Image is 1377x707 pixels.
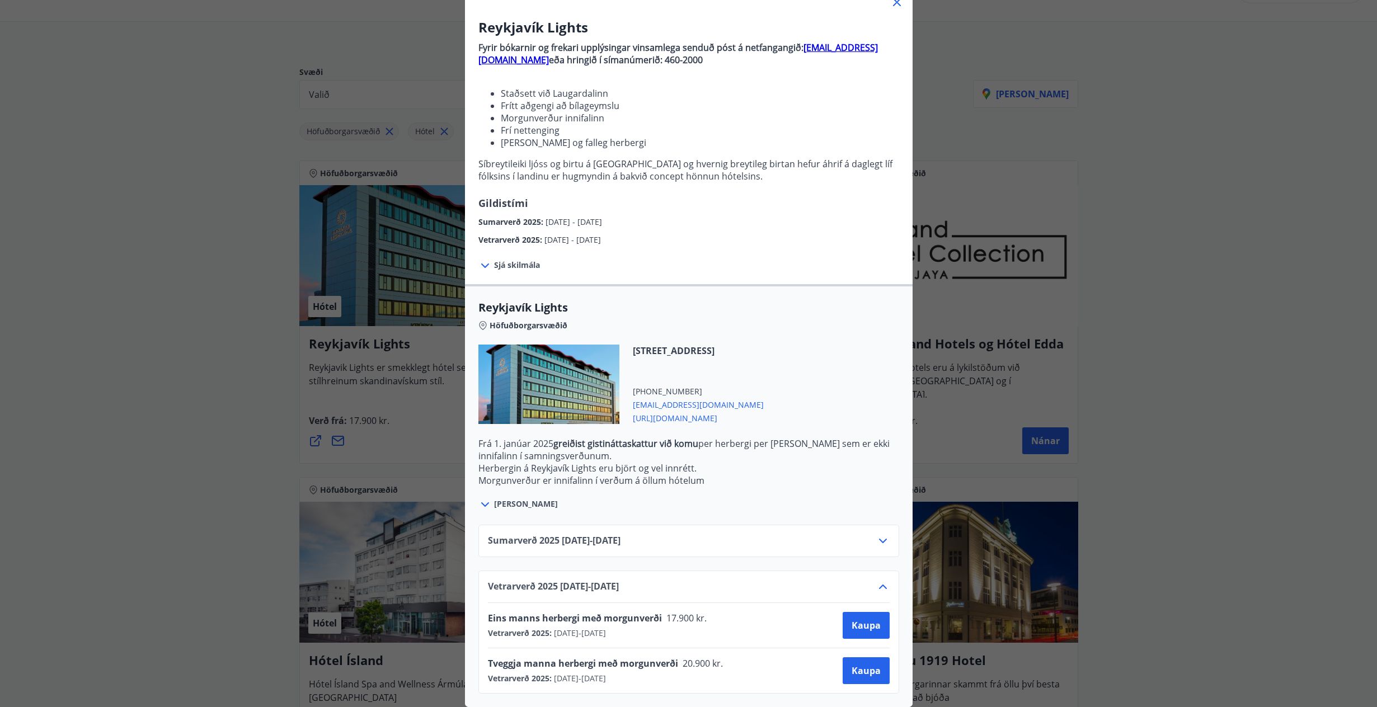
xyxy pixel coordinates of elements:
button: Kaupa [843,612,890,639]
span: [STREET_ADDRESS] [633,345,764,357]
span: 17.900 kr. [662,612,709,624]
span: Sjá skilmála [494,260,540,271]
li: Staðsett við Laugardalinn [501,87,899,100]
span: Sumarverð 2025 [DATE] - [DATE] [488,534,621,548]
span: Vetrarverð 2025 : [478,234,544,245]
span: Kaupa [852,619,881,631]
a: [EMAIL_ADDRESS][DOMAIN_NAME] [478,41,878,66]
p: Herbergin á Reykjavík Lights eru björt og vel innrétt. [478,462,899,474]
span: Gildistími [478,196,528,210]
strong: eða hringið í símanúmerið: 460-2000 [549,54,703,66]
span: Eins manns herbergi með morgunverði [488,612,662,624]
h3: Reykjavík Lights [478,18,899,37]
span: [DATE] - [DATE] [544,234,601,245]
li: Frí nettenging [501,124,899,136]
span: [EMAIL_ADDRESS][DOMAIN_NAME] [633,397,764,411]
strong: Fyrir bókarnir og frekari upplýsingar vinsamlega senduð póst á netfangangið: [478,41,803,54]
li: [PERSON_NAME] og falleg herbergi [501,136,899,149]
span: [PHONE_NUMBER] [633,386,764,397]
p: Morgunverður er innifalinn í verðum á öllum hótelum [478,474,899,487]
strong: greiðist gistináttaskattur við komu [553,437,698,450]
span: Vetrarverð 2025 [DATE] - [DATE] [488,580,619,593]
span: [PERSON_NAME] [494,498,558,510]
span: Reykjavík Lights [478,300,899,315]
p: Síbreytileiki ljóss og birtu á [GEOGRAPHIC_DATA] og hvernig breytileg birtan hefur áhrif á dagleg... [478,158,899,182]
span: [URL][DOMAIN_NAME] [633,411,764,424]
p: Frá 1. janúar 2025 per herbergi per [PERSON_NAME] sem er ekki innifalinn í samningsverðunum. [478,437,899,462]
span: Höfuðborgarsvæðið [490,320,567,331]
span: [DATE] - [DATE] [546,216,602,227]
li: Frítt aðgengi að bílageymslu [501,100,899,112]
span: Sumarverð 2025 : [478,216,546,227]
li: Morgunverður innifalinn [501,112,899,124]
